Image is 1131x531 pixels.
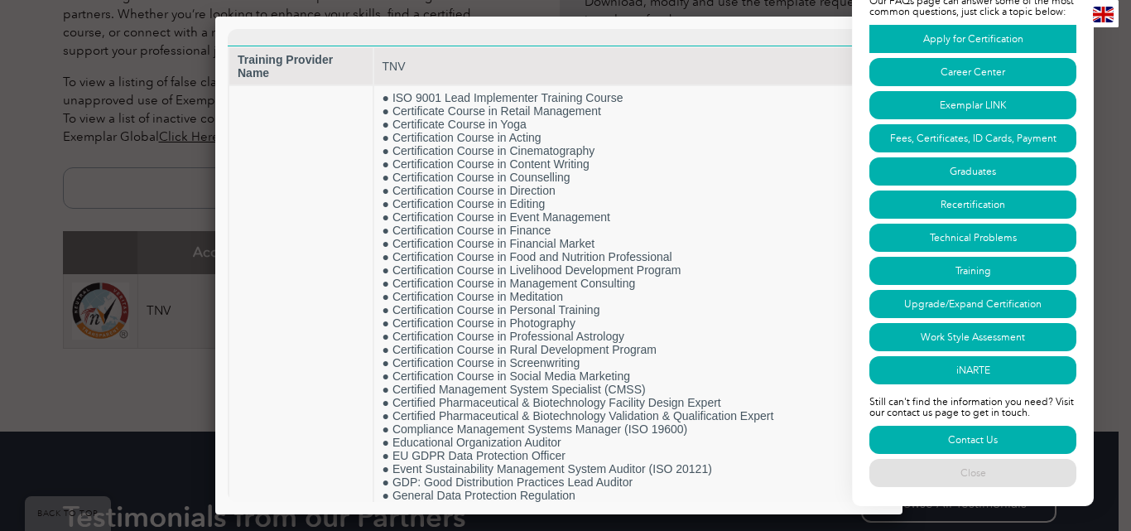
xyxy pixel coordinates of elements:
a: Training [869,257,1076,285]
a: Career Center [869,58,1076,86]
a: Work Style Assessment [869,323,1076,351]
a: Recertification [869,191,1076,219]
a: Close [869,459,1076,487]
a: Exemplar LINK [869,91,1076,119]
a: Fees, Certificates, ID Cards, Payment [869,124,1076,152]
img: en [1093,7,1114,22]
a: Graduates [869,157,1076,186]
a: Upgrade/Expand Certification [869,290,1076,318]
strong: Training Provider Name [10,24,105,51]
a: Contact Us [869,426,1076,454]
a: iNARTE [869,356,1076,384]
a: Apply for Certification [869,25,1076,53]
p: Still can't find the information you need? Visit our contact us page to get in touch. [869,387,1076,423]
a: Technical Problems [869,224,1076,252]
td: TNV [147,19,661,56]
